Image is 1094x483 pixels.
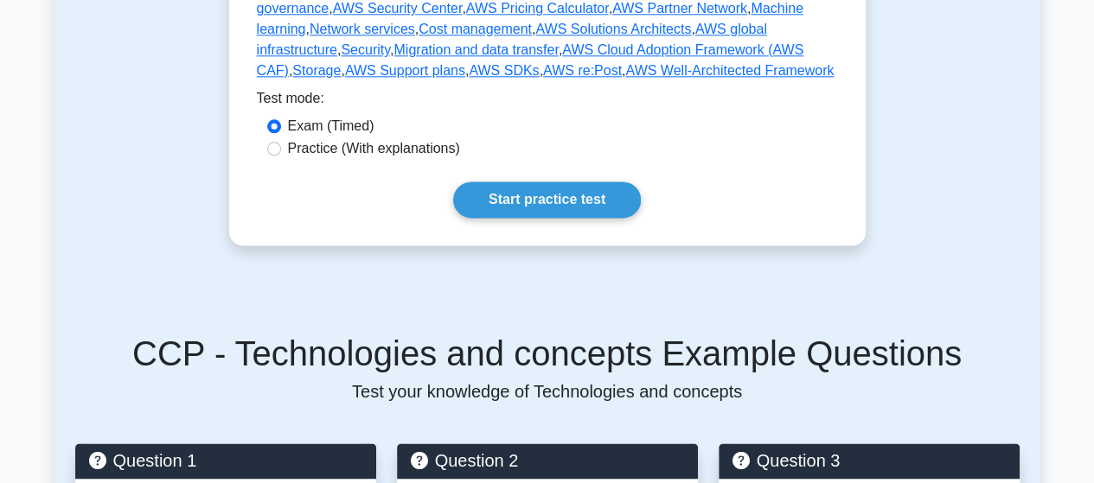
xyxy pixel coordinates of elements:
[469,63,539,78] a: AWS SDKs
[341,42,390,57] a: Security
[292,63,341,78] a: Storage
[453,181,641,218] a: Start practice test
[310,22,415,36] a: Network services
[288,138,460,159] label: Practice (With explanations)
[288,116,374,137] label: Exam (Timed)
[535,22,691,36] a: AWS Solutions Architects
[733,450,1006,471] h5: Question 3
[543,63,622,78] a: AWS re:Post
[89,450,362,471] h5: Question 1
[257,88,838,116] div: Test mode:
[333,1,463,16] a: AWS Security Center
[466,1,609,16] a: AWS Pricing Calculator
[419,22,532,36] a: Cost management
[411,450,684,471] h5: Question 2
[75,381,1020,402] p: Test your knowledge of Technologies and concepts
[625,63,834,78] a: AWS Well-Architected Framework
[75,333,1020,374] h5: CCP - Technologies and concepts Example Questions
[345,63,465,78] a: AWS Support plans
[612,1,747,16] a: AWS Partner Network
[393,42,558,57] a: Migration and data transfer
